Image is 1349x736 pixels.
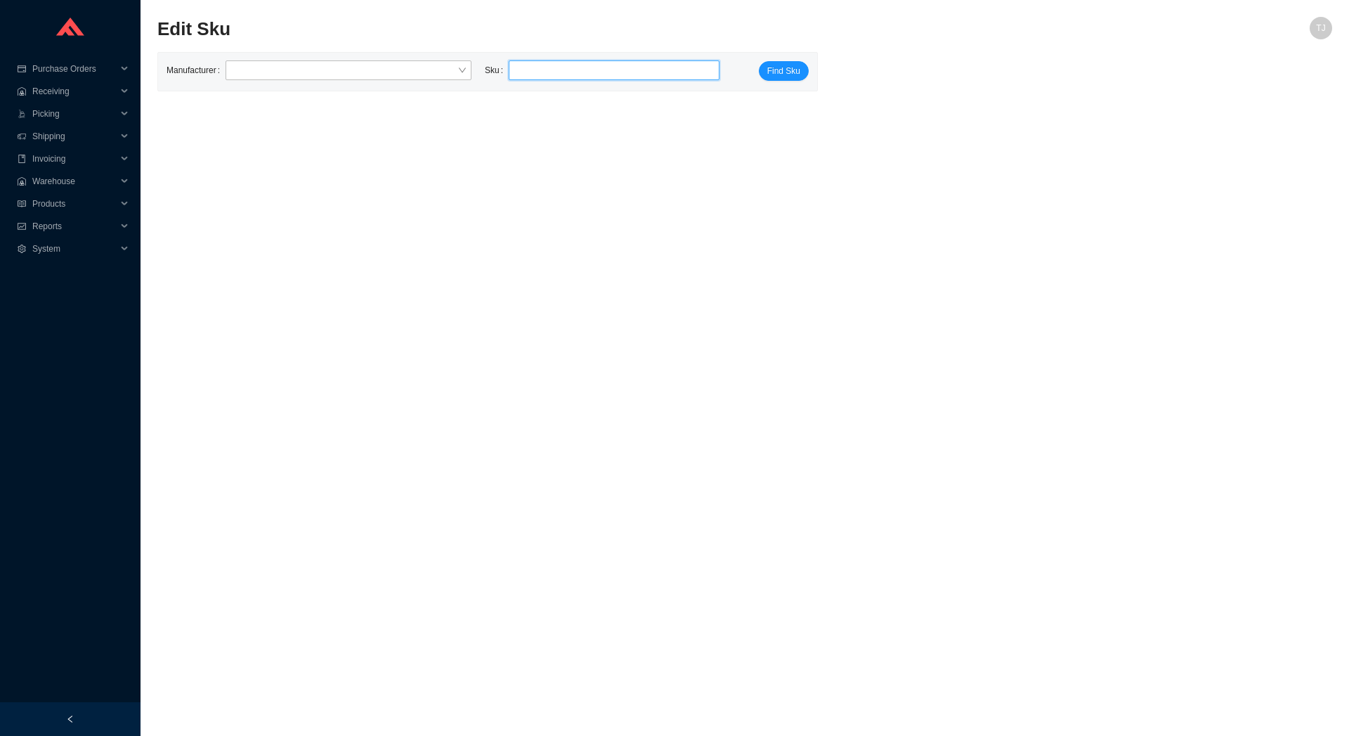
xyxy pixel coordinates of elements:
span: Shipping [32,125,117,148]
span: fund [17,222,27,231]
label: Sku [485,60,509,80]
span: Warehouse [32,170,117,193]
span: credit-card [17,65,27,73]
span: Reports [32,215,117,238]
span: Invoicing [32,148,117,170]
span: read [17,200,27,208]
label: Manufacturer [167,60,226,80]
span: Find Sku [767,64,800,78]
span: Products [32,193,117,215]
span: Purchase Orders [32,58,117,80]
button: Find Sku [759,61,809,81]
span: left [66,715,74,723]
span: TJ [1316,17,1325,39]
span: System [32,238,117,260]
h2: Edit Sku [157,17,1038,41]
span: Picking [32,103,117,125]
span: Receiving [32,80,117,103]
span: book [17,155,27,163]
span: setting [17,245,27,253]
